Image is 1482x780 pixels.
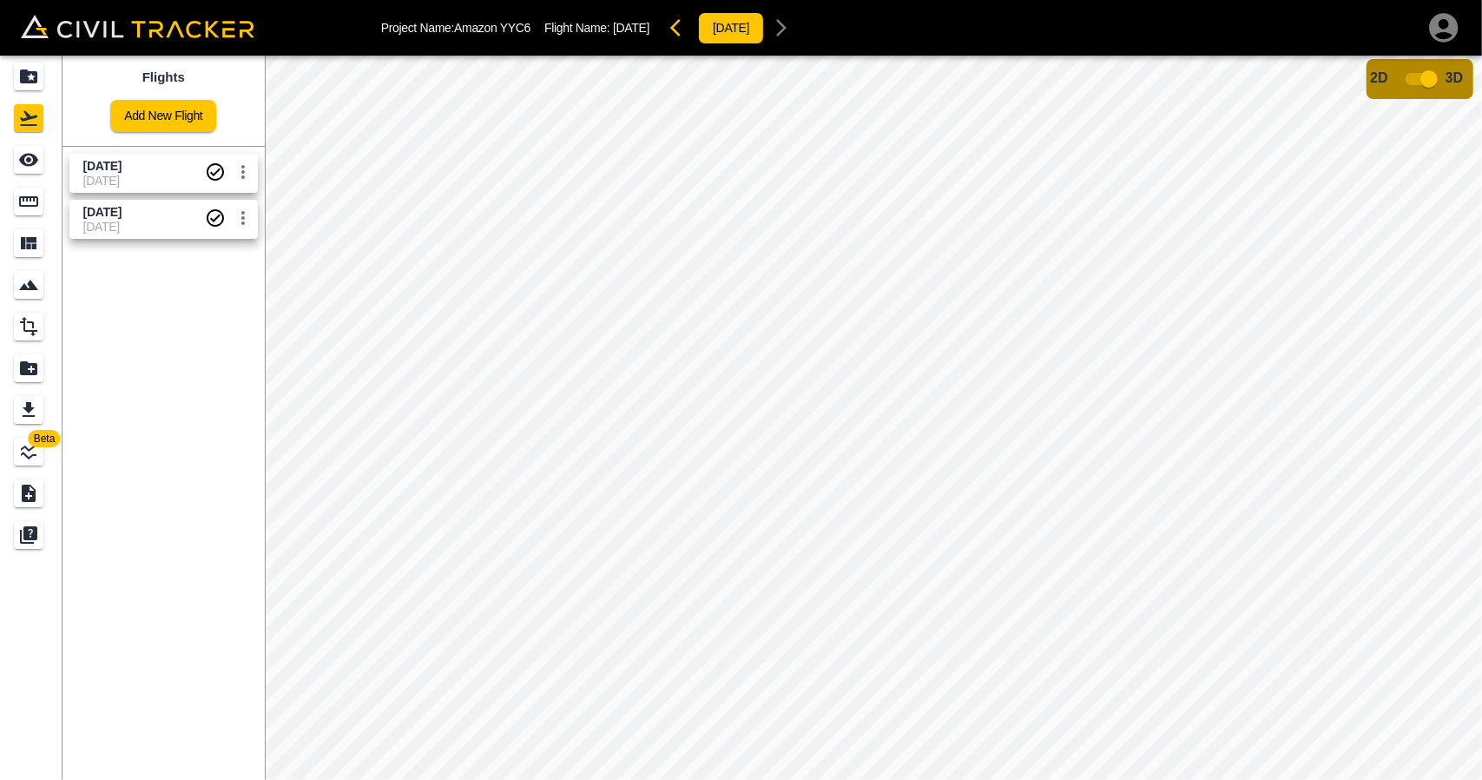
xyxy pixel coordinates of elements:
p: Flight Name: [544,21,649,35]
span: 3D [1446,70,1463,85]
img: Civil Tracker [21,15,254,39]
p: Project Name: Amazon YYC6 [381,21,530,35]
button: [DATE] [698,12,764,44]
span: [DATE] [613,21,649,35]
span: 2D [1370,70,1387,85]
